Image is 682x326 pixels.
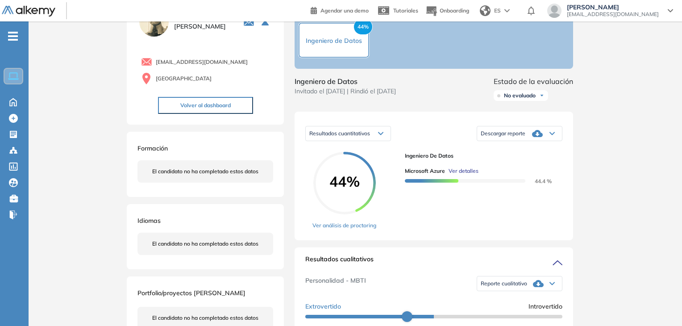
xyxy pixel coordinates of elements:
span: Personalidad - MBTI [305,276,366,291]
span: Resultados cualitativos [305,255,374,269]
span: Reporte cualitativo [481,280,527,287]
span: [EMAIL_ADDRESS][DOMAIN_NAME] [156,58,248,66]
i: - [8,35,18,37]
span: Formación [137,144,168,152]
span: Idiomas [137,217,161,225]
button: Onboarding [425,1,469,21]
span: 44% [313,174,376,188]
span: El candidato no ha completado estos datos [152,240,258,248]
span: [PERSON_NAME] [567,4,659,11]
span: Introvertido [528,302,562,311]
span: Ingeniero de Datos [295,76,396,87]
span: Ver detalles [449,167,478,175]
span: Agendar una demo [320,7,369,14]
span: Resultados cuantitativos [309,130,370,137]
span: [EMAIL_ADDRESS][DOMAIN_NAME] [567,11,659,18]
a: Agendar una demo [311,4,369,15]
span: 44.4 % [524,178,552,184]
span: Ingeniero de Datos [306,37,362,45]
span: Portfolio/proyectos [PERSON_NAME] [137,289,245,297]
span: Extrovertido [305,302,341,311]
span: ES [494,7,501,15]
button: Volver al dashboard [158,97,253,114]
a: Ver análisis de proctoring [312,222,376,230]
button: Ver detalles [445,167,478,175]
img: PROFILE_MENU_LOGO_USER [137,5,170,38]
span: Estado de la evaluación [494,76,573,87]
img: Logo [2,6,55,17]
span: Descargar reporte [481,130,525,137]
span: Tutoriales [393,7,418,14]
span: Invitado el [DATE] | Rindió el [DATE] [295,87,396,96]
span: No evaluado [504,92,536,99]
img: world [480,5,491,16]
span: Onboarding [440,7,469,14]
img: arrow [504,9,510,13]
span: 44% [353,19,373,35]
img: Ícono de flecha [539,93,545,98]
span: [PERSON_NAME] [PERSON_NAME] [174,13,233,31]
span: El candidato no ha completado estos datos [152,167,258,176]
span: Ingeniero de Datos [405,152,555,160]
span: El candidato no ha completado estos datos [152,314,258,322]
span: [GEOGRAPHIC_DATA] [156,75,212,83]
span: Microsoft Azure [405,167,445,175]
